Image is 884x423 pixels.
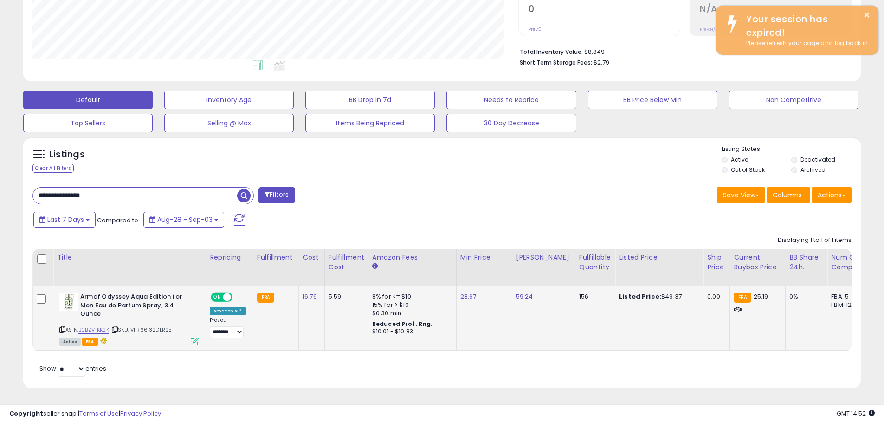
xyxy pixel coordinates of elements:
[516,253,571,262] div: [PERSON_NAME]
[831,293,862,301] div: FBA: 5
[579,293,608,301] div: 156
[39,364,106,373] span: Show: entries
[32,164,74,173] div: Clear All Filters
[863,9,871,21] button: ×
[789,293,820,301] div: 0%
[372,262,378,271] small: Amazon Fees.
[79,409,119,418] a: Terms of Use
[588,91,717,109] button: BB Price Below Min
[257,253,295,262] div: Fulfillment
[372,301,449,309] div: 15% for > $10
[812,187,852,203] button: Actions
[372,309,449,318] div: $0.30 min
[754,292,768,301] span: 25.19
[257,293,274,303] small: FBA
[579,253,611,272] div: Fulfillable Quantity
[23,91,153,109] button: Default
[210,253,249,262] div: Repricing
[82,338,98,346] span: FBA
[460,253,508,262] div: Min Price
[734,253,781,272] div: Current Buybox Price
[700,26,718,32] small: Prev: N/A
[516,292,533,301] a: 59.24
[372,293,449,301] div: 8% for <= $10
[49,148,85,161] h5: Listings
[729,91,858,109] button: Non Competitive
[722,145,861,154] p: Listing States:
[212,293,223,301] span: ON
[717,187,765,203] button: Save View
[231,293,246,301] span: OFF
[305,91,435,109] button: BB Drop in 7d
[831,253,865,272] div: Num of Comp.
[700,4,851,16] h2: N/A
[529,4,680,16] h2: 0
[59,293,78,311] img: 41GGwpppcbL._SL40_.jpg
[372,320,433,328] b: Reduced Prof. Rng.
[305,114,435,132] button: Items Being Repriced
[789,253,823,272] div: BB Share 24h.
[143,212,224,228] button: Aug-28 - Sep-03
[78,326,109,334] a: B0BZVTKK2K
[303,292,317,301] a: 16.76
[837,409,875,418] span: 2025-09-12 14:52 GMT
[800,156,835,163] label: Deactivated
[372,328,449,336] div: $10.01 - $10.83
[329,253,364,272] div: Fulfillment Cost
[778,236,852,245] div: Displaying 1 to 1 of 1 items
[110,326,172,333] span: | SKU: VPR66132DLR25
[731,156,748,163] label: Active
[520,48,583,56] b: Total Inventory Value:
[9,410,161,418] div: seller snap | |
[831,301,862,309] div: FBM: 12
[529,26,542,32] small: Prev: 0
[164,91,294,109] button: Inventory Age
[97,216,140,225] span: Compared to:
[731,166,765,174] label: Out of Stock
[57,253,202,262] div: Title
[120,409,161,418] a: Privacy Policy
[210,317,246,338] div: Preset:
[767,187,810,203] button: Columns
[619,292,661,301] b: Listed Price:
[164,114,294,132] button: Selling @ Max
[707,293,723,301] div: 0.00
[446,114,576,132] button: 30 Day Decrease
[210,307,246,315] div: Amazon AI *
[329,293,361,301] div: 5.59
[520,59,592,66] b: Short Term Storage Fees:
[98,338,108,344] i: hazardous material
[773,190,802,200] span: Columns
[47,215,84,224] span: Last 7 Days
[59,293,199,345] div: ASIN:
[33,212,96,228] button: Last 7 Days
[446,91,576,109] button: Needs to Reprice
[739,13,871,39] div: Your session has expired!
[9,409,43,418] strong: Copyright
[739,39,871,48] div: Please refresh your page and log back in
[594,58,609,67] span: $2.79
[258,187,295,203] button: Filters
[520,46,845,57] li: $8,849
[157,215,213,224] span: Aug-28 - Sep-03
[800,166,826,174] label: Archived
[59,338,81,346] span: All listings currently available for purchase on Amazon
[460,292,477,301] a: 28.67
[372,253,452,262] div: Amazon Fees
[734,293,751,303] small: FBA
[303,253,321,262] div: Cost
[80,293,193,321] b: Armaf Odyssey Aqua Edition for Men Eau de Parfum Spray, 3.4 Ounce
[619,253,699,262] div: Listed Price
[619,293,696,301] div: $49.37
[707,253,726,272] div: Ship Price
[23,114,153,132] button: Top Sellers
